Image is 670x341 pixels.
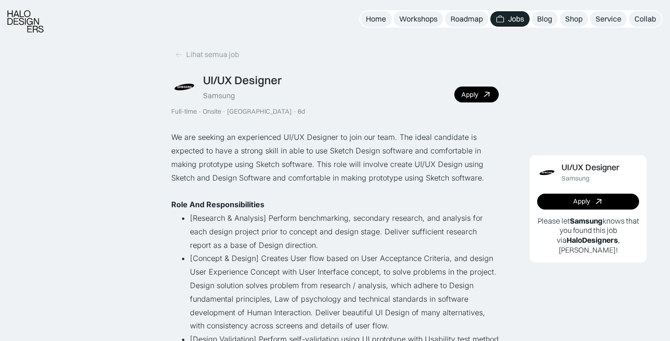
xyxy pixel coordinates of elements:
[461,91,478,99] div: Apply
[366,14,386,24] div: Home
[393,11,443,27] a: Workshops
[596,14,621,24] div: Service
[298,108,305,116] div: 6d
[171,200,264,209] strong: Role And Responsibilities
[203,108,221,116] div: Onsite
[570,216,603,225] b: Samsung
[634,14,656,24] div: Collab
[222,108,226,116] div: ·
[573,197,590,205] div: Apply
[171,198,499,211] p: ‍
[171,131,499,184] p: We are seeking an experienced UI/UX Designer to join our team. The ideal candidate is expected to...
[560,11,588,27] a: Shop
[565,14,583,24] div: Shop
[537,14,552,24] div: Blog
[561,163,619,173] div: UI/UX Designer
[590,11,627,27] a: Service
[198,108,202,116] div: ·
[227,108,292,116] div: [GEOGRAPHIC_DATA]
[171,184,499,198] p: ‍
[508,14,524,24] div: Jobs
[561,174,590,182] div: Samsung
[203,91,235,101] div: Samsung
[171,74,197,100] img: Job Image
[537,216,639,255] p: Please let knows that you found this job via , [PERSON_NAME]!
[451,14,483,24] div: Roadmap
[190,211,499,252] li: [Research & Analysis] Perform benchmarking, secondary research, and analysis for each design proj...
[537,163,557,182] img: Job Image
[171,108,197,116] div: Full-time
[293,108,297,116] div: ·
[190,252,499,333] li: [Concept & Design] Creates User flow based on User Acceptance Criteria, and design User Experienc...
[360,11,392,27] a: Home
[186,50,239,59] div: Lihat semua job
[537,194,639,210] a: Apply
[445,11,488,27] a: Roadmap
[629,11,662,27] a: Collab
[532,11,558,27] a: Blog
[171,47,243,62] a: Lihat semua job
[567,235,618,245] b: HaloDesigners
[203,73,282,87] div: UI/UX Designer
[454,87,499,102] a: Apply
[490,11,530,27] a: Jobs
[399,14,437,24] div: Workshops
